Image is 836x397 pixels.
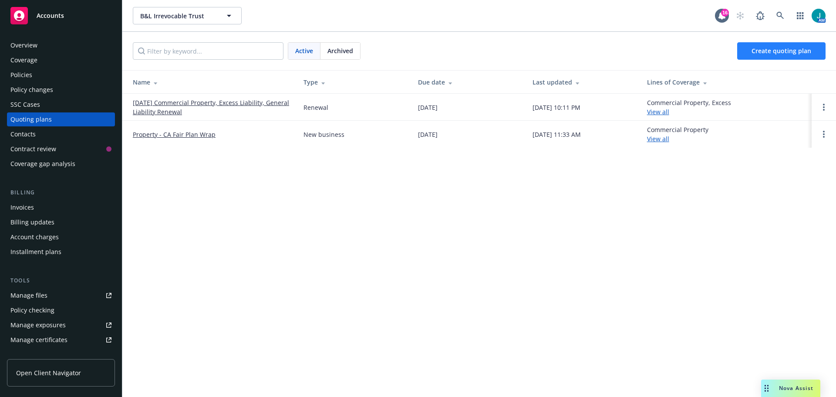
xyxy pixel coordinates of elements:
[418,130,438,139] div: [DATE]
[10,98,40,112] div: SSC Cases
[792,7,809,24] a: Switch app
[7,83,115,97] a: Policy changes
[7,348,115,362] a: Manage claims
[10,318,66,332] div: Manage exposures
[303,130,344,139] div: New business
[647,108,669,116] a: View all
[133,42,283,60] input: Filter by keyword...
[7,333,115,347] a: Manage certificates
[737,42,826,60] a: Create quoting plan
[647,135,669,143] a: View all
[533,78,633,87] div: Last updated
[327,46,353,55] span: Archived
[731,7,749,24] a: Start snowing
[10,112,52,126] div: Quoting plans
[647,125,708,143] div: Commercial Property
[752,7,769,24] a: Report a Bug
[10,38,37,52] div: Overview
[10,288,47,302] div: Manage files
[10,245,61,259] div: Installment plans
[7,112,115,126] a: Quoting plans
[10,230,59,244] div: Account charges
[133,7,242,24] button: B&L Irrevocable Trust
[10,68,32,82] div: Policies
[752,47,811,55] span: Create quoting plan
[303,78,404,87] div: Type
[7,3,115,28] a: Accounts
[761,380,820,397] button: Nova Assist
[295,46,313,55] span: Active
[10,127,36,141] div: Contacts
[10,215,54,229] div: Billing updates
[418,78,519,87] div: Due date
[10,303,54,317] div: Policy checking
[7,188,115,197] div: Billing
[7,142,115,156] a: Contract review
[10,200,34,214] div: Invoices
[10,348,54,362] div: Manage claims
[7,215,115,229] a: Billing updates
[133,78,290,87] div: Name
[10,83,53,97] div: Policy changes
[133,98,290,116] a: [DATE] Commercial Property, Excess Liability, General Liability Renewal
[418,103,438,112] div: [DATE]
[7,38,115,52] a: Overview
[37,12,64,19] span: Accounts
[133,130,216,139] a: Property - CA Fair Plan Wrap
[7,127,115,141] a: Contacts
[721,9,729,17] div: 16
[647,78,805,87] div: Lines of Coverage
[761,380,772,397] div: Drag to move
[16,368,81,377] span: Open Client Navigator
[7,68,115,82] a: Policies
[7,288,115,302] a: Manage files
[819,129,829,139] a: Open options
[303,103,328,112] div: Renewal
[647,98,731,116] div: Commercial Property, Excess
[7,98,115,112] a: SSC Cases
[7,276,115,285] div: Tools
[10,142,56,156] div: Contract review
[10,53,37,67] div: Coverage
[7,230,115,244] a: Account charges
[140,11,216,20] span: B&L Irrevocable Trust
[533,103,580,112] div: [DATE] 10:11 PM
[779,384,813,392] span: Nova Assist
[7,318,115,332] a: Manage exposures
[10,157,75,171] div: Coverage gap analysis
[533,130,581,139] div: [DATE] 11:33 AM
[7,200,115,214] a: Invoices
[819,102,829,112] a: Open options
[7,53,115,67] a: Coverage
[772,7,789,24] a: Search
[7,245,115,259] a: Installment plans
[10,333,67,347] div: Manage certificates
[7,303,115,317] a: Policy checking
[812,9,826,23] img: photo
[7,157,115,171] a: Coverage gap analysis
